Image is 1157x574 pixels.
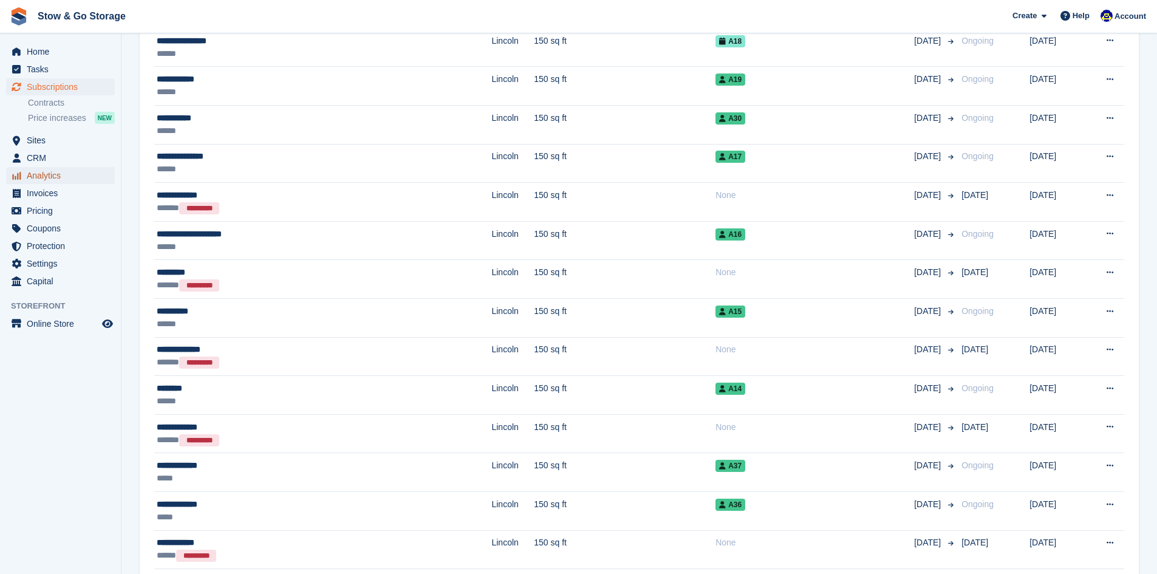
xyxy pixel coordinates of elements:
span: A19 [715,73,745,86]
span: [DATE] [961,190,988,200]
td: 150 sq ft [534,376,715,415]
td: Lincoln [491,298,534,337]
td: 150 sq ft [534,28,715,67]
td: [DATE] [1029,298,1084,337]
td: 150 sq ft [534,453,715,492]
span: [DATE] [914,150,943,163]
span: Price increases [28,112,86,124]
td: 150 sq ft [534,337,715,376]
span: [DATE] [914,498,943,511]
td: Lincoln [491,105,534,144]
td: [DATE] [1029,376,1084,415]
span: Ongoing [961,74,994,84]
div: None [715,266,914,279]
a: menu [6,43,115,60]
td: [DATE] [1029,337,1084,376]
span: Invoices [27,185,100,202]
div: None [715,343,914,356]
span: CRM [27,149,100,166]
span: Ongoing [961,113,994,123]
span: Create [1012,10,1037,22]
td: 150 sq ft [534,221,715,260]
td: 150 sq ft [534,183,715,222]
span: Ongoing [961,383,994,393]
a: menu [6,255,115,272]
td: 150 sq ft [534,67,715,106]
a: menu [6,237,115,255]
span: A15 [715,306,745,318]
a: menu [6,220,115,237]
td: [DATE] [1029,453,1084,492]
a: Contracts [28,97,115,109]
span: [DATE] [914,35,943,47]
a: menu [6,167,115,184]
td: 150 sq ft [534,530,715,569]
td: 150 sq ft [534,144,715,183]
div: NEW [95,112,115,124]
td: [DATE] [1029,414,1084,453]
td: Lincoln [491,376,534,415]
span: Analytics [27,167,100,184]
td: [DATE] [1029,67,1084,106]
span: Home [27,43,100,60]
span: A17 [715,151,745,163]
span: Ongoing [961,36,994,46]
span: A14 [715,383,745,395]
span: Ongoing [961,460,994,470]
td: [DATE] [1029,28,1084,67]
div: None [715,421,914,434]
span: [DATE] [914,343,943,356]
span: Tasks [27,61,100,78]
td: 150 sq ft [534,298,715,337]
a: menu [6,78,115,95]
td: [DATE] [1029,260,1084,299]
span: [DATE] [914,459,943,472]
a: Preview store [100,316,115,331]
span: Ongoing [961,306,994,316]
td: 150 sq ft [534,260,715,299]
td: Lincoln [491,337,534,376]
div: None [715,189,914,202]
td: Lincoln [491,453,534,492]
span: Pricing [27,202,100,219]
span: [DATE] [961,344,988,354]
span: Coupons [27,220,100,237]
td: 150 sq ft [534,105,715,144]
a: menu [6,315,115,332]
td: [DATE] [1029,491,1084,530]
td: Lincoln [491,414,534,453]
td: Lincoln [491,67,534,106]
span: A16 [715,228,745,241]
td: [DATE] [1029,183,1084,222]
img: stora-icon-8386f47178a22dfd0bd8f6a31ec36ba5ce8667c1dd55bd0f319d3a0aa187defe.svg [10,7,28,26]
span: [DATE] [914,189,943,202]
span: Subscriptions [27,78,100,95]
span: A30 [715,112,745,125]
span: Account [1114,10,1146,22]
td: [DATE] [1029,221,1084,260]
img: Rob Good-Stephenson [1101,10,1113,22]
span: Ongoing [961,229,994,239]
a: Stow & Go Storage [33,6,131,26]
span: [DATE] [914,382,943,395]
span: [DATE] [961,267,988,277]
span: [DATE] [914,73,943,86]
td: Lincoln [491,491,534,530]
a: menu [6,132,115,149]
a: menu [6,61,115,78]
td: Lincoln [491,260,534,299]
span: Settings [27,255,100,272]
span: [DATE] [914,228,943,241]
span: Help [1073,10,1090,22]
td: [DATE] [1029,144,1084,183]
a: Price increases NEW [28,111,115,125]
span: [DATE] [914,112,943,125]
span: Capital [27,273,100,290]
td: 150 sq ft [534,491,715,530]
span: [DATE] [914,266,943,279]
td: Lincoln [491,183,534,222]
span: A36 [715,499,745,511]
a: menu [6,202,115,219]
span: [DATE] [914,305,943,318]
td: Lincoln [491,28,534,67]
